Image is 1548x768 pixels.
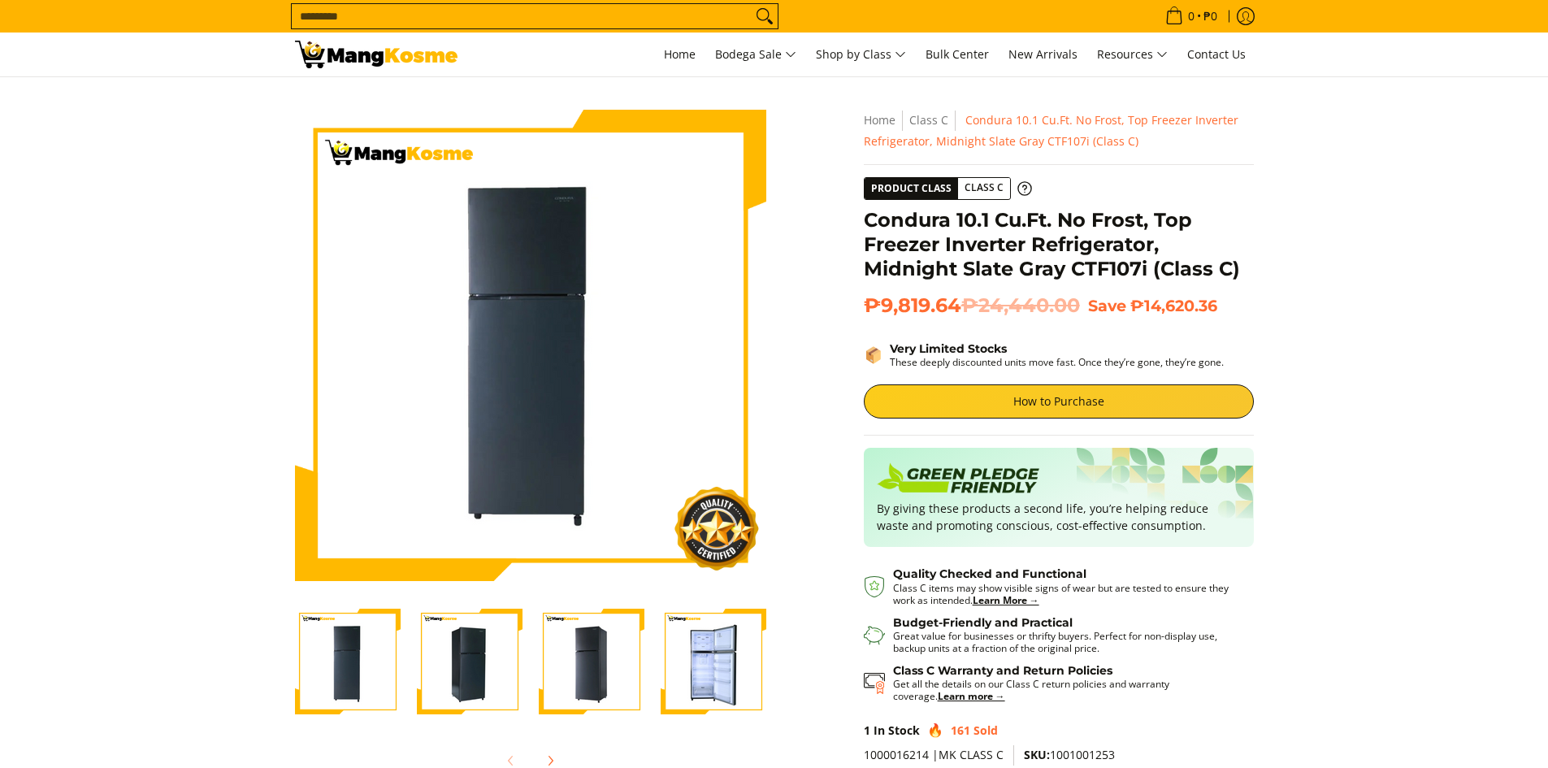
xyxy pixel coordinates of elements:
span: ₱14,620.36 [1130,296,1217,315]
img: Condura 10.1 Cu.Ft. No Frost, Top Freezer Inverter Refrigerator, Midnight Slate Gray CTF107i (Cla... [417,609,523,714]
a: Home [864,112,895,128]
img: Condura 10.1 Cu.Ft. No Frost, Top Freezer Inverter Refrigerator, Midnight Slate Gray CTF107i (Cla... [295,609,401,714]
button: Search [752,4,778,28]
span: Product Class [865,178,958,199]
a: Learn more → [938,689,1005,703]
p: Class C items may show visible signs of wear but are tested to ensure they work as intended. [893,582,1238,606]
p: By giving these products a second life, you’re helping reduce waste and promoting conscious, cost... [877,500,1241,534]
p: Get all the details on our Class C return policies and warranty coverage. [893,678,1238,702]
span: Class C [958,178,1010,198]
a: Home [656,33,704,76]
span: • [1160,7,1222,25]
span: SKU: [1024,747,1050,762]
img: Condura 10.1 Cu.Ft. No Frost, Top Freezer Inverter Refrigerator, Midnight Slate Gray CTF107i (Cla... [295,110,766,581]
a: Bodega Sale [707,33,804,76]
strong: Quality Checked and Functional [893,566,1086,581]
span: Save [1088,296,1126,315]
a: New Arrivals [1000,33,1086,76]
strong: Class C Warranty and Return Policies [893,663,1112,678]
span: In Stock [874,722,920,738]
span: New Arrivals [1008,46,1078,62]
span: 1 [864,722,870,738]
span: Resources [1097,45,1168,65]
img: Condura 10.1 Cu.Ft. No Frost, Top Freezer Inverter Refrigerator, Midnight Slate Gray CTF107i (Cla... [539,609,644,714]
a: Learn More → [973,593,1039,607]
strong: Very Limited Stocks [890,341,1007,356]
img: Badge sustainability green pledge friendly [877,461,1039,500]
span: 161 [951,722,970,738]
strong: Budget-Friendly and Practical [893,615,1073,630]
h1: Condura 10.1 Cu.Ft. No Frost, Top Freezer Inverter Refrigerator, Midnight Slate Gray CTF107i (Cla... [864,208,1254,281]
span: 1000016214 |MK CLASS C [864,747,1004,762]
del: ₱24,440.00 [961,293,1080,318]
a: Bulk Center [917,33,997,76]
span: Sold [973,722,998,738]
a: How to Purchase [864,384,1254,419]
img: Condura 10.1 Cu.Ft. No Frost, Top Freezer Inverter Refrigerator, Midnight Slate Gray CTF107i (Cla... [661,609,766,714]
span: ₱9,819.64 [864,293,1080,318]
span: Bulk Center [926,46,989,62]
a: Product Class Class C [864,177,1032,200]
span: ₱0 [1201,11,1220,22]
span: 0 [1186,11,1197,22]
span: Home [664,46,696,62]
nav: Main Menu [474,33,1254,76]
p: Great value for businesses or thrifty buyers. Perfect for non-display use, backup units at a frac... [893,630,1238,654]
nav: Breadcrumbs [864,110,1254,152]
img: Condura 10.1 Cu. Ft. Top Freezer Inverter Ref (Class C) l Mang Kosme [295,41,457,68]
span: Shop by Class [816,45,906,65]
a: Class C [909,112,948,128]
a: Contact Us [1179,33,1254,76]
span: Condura 10.1 Cu.Ft. No Frost, Top Freezer Inverter Refrigerator, Midnight Slate Gray CTF107i (Cla... [864,112,1238,149]
span: 1001001253 [1024,747,1115,762]
p: These deeply discounted units move fast. Once they’re gone, they’re gone. [890,356,1224,368]
a: Shop by Class [808,33,914,76]
span: Bodega Sale [715,45,796,65]
a: Resources [1089,33,1176,76]
span: Contact Us [1187,46,1246,62]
